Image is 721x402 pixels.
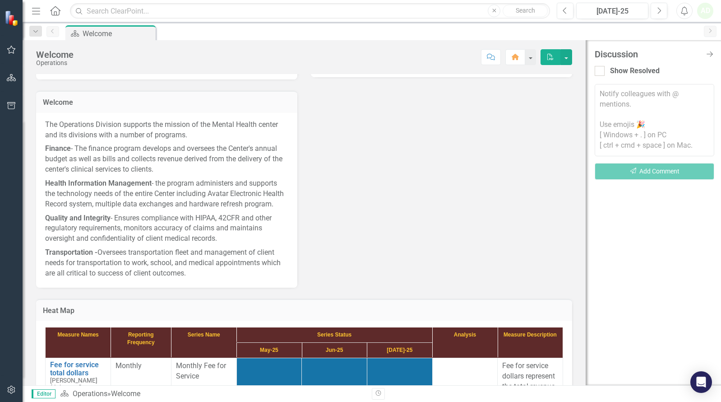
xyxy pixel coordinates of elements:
[36,50,74,60] div: Welcome
[302,358,367,388] td: Double-Click to Edit
[45,142,288,177] p: - The finance program develops and oversees the Center's annual budget as well as bills and colle...
[70,3,550,19] input: Search ClearPoint...
[579,6,645,17] div: [DATE]-25
[50,361,106,377] a: Fee for service total dollars
[45,246,288,279] p: Oversees transportation fleet and management of client needs for transportation to work, school, ...
[73,389,107,398] a: Operations
[43,307,565,315] h3: Heat Map
[45,248,97,257] strong: Transportation -
[36,60,74,66] div: Operations
[45,120,288,142] p: The Operations Division supports the mission of the Mental Health center and its divisions with a...
[45,214,111,222] strong: Quality and Integrity
[45,144,71,153] strong: Finance
[176,361,232,382] span: Monthly Fee for Service
[610,66,660,76] div: Show Resolved
[116,361,166,371] div: Monthly
[60,389,365,399] div: »
[83,28,153,39] div: Welcome
[45,177,288,211] p: - the program administers and supports the technology needs of the entire Center including Avatar...
[576,3,648,19] button: [DATE]-25
[595,163,714,180] button: Add Comment
[367,358,432,388] td: Double-Click to Edit
[5,10,20,26] img: ClearPoint Strategy
[697,3,713,19] button: AD
[45,179,152,187] strong: Health Information Management
[595,49,701,59] div: Discussion
[503,5,548,17] button: Search
[32,389,55,398] span: Editor
[171,358,236,388] td: Double-Click to Edit
[236,358,302,388] td: Double-Click to Edit
[111,389,140,398] div: Welcome
[45,211,288,246] p: - Ensures compliance with HIPAA, 42CFR and other regulatory requirements, monitors accuracy of cl...
[43,98,291,107] h3: Welcome
[516,7,535,14] span: Search
[690,371,712,393] div: Open Intercom Messenger
[50,377,106,397] small: [PERSON_NAME] (Johnson County Mental Health)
